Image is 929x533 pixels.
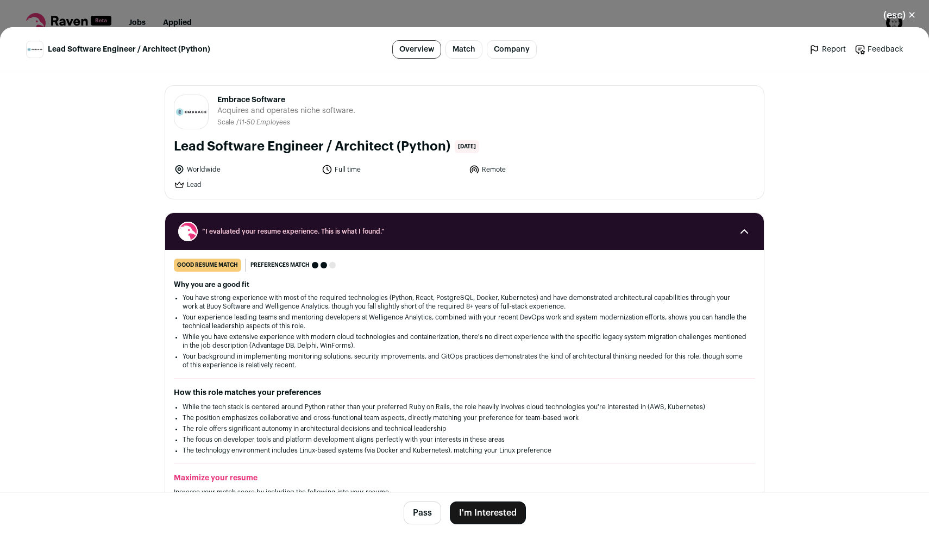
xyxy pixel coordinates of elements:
[445,40,482,59] a: Match
[183,333,746,350] li: While you have extensive experience with modern cloud technologies and containerization, there's ...
[183,403,746,411] li: While the tech stack is centered around Python rather than your preferred Ruby on Rails, the role...
[174,473,755,484] h2: Maximize your resume
[239,119,290,126] span: 11-50 Employees
[183,446,746,455] li: The technology environment includes Linux-based systems (via Docker and Kubernetes), matching you...
[174,259,241,272] div: good resume match
[870,3,929,27] button: Close modal
[27,47,43,52] img: f60f3cdad6fd8f6718a6cf4480f05a5e77366db1ab51f6bd88df1195e54ec06b
[202,227,727,236] span: “I evaluated your resume experience. This is what I found.”
[217,95,355,105] span: Embrace Software
[236,118,290,127] li: /
[809,44,846,55] a: Report
[183,313,746,330] li: Your experience leading teams and mentoring developers at Welligence Analytics, combined with you...
[183,424,746,433] li: The role offers significant autonomy in architectural decisions and technical leadership
[404,501,441,524] button: Pass
[174,387,755,398] h2: How this role matches your preferences
[217,105,355,116] span: Acquires and operates niche software.
[48,44,210,55] span: Lead Software Engineer / Architect (Python)
[855,44,903,55] a: Feedback
[250,260,310,271] span: Preferences match
[217,118,236,127] li: Scale
[183,352,746,369] li: Your background in implementing monitoring solutions, security improvements, and GitOps practices...
[183,413,746,422] li: The position emphasizes collaborative and cross-functional team aspects, directly matching your p...
[322,164,463,175] li: Full time
[174,107,208,117] img: f60f3cdad6fd8f6718a6cf4480f05a5e77366db1ab51f6bd88df1195e54ec06b
[487,40,537,59] a: Company
[183,435,746,444] li: The focus on developer tools and platform development aligns perfectly with your interests in the...
[392,40,441,59] a: Overview
[174,280,755,289] h2: Why you are a good fit
[174,179,315,190] li: Lead
[455,140,479,153] span: [DATE]
[450,501,526,524] button: I'm Interested
[174,164,315,175] li: Worldwide
[174,488,755,497] p: Increase your match score by including the following into your resume
[183,293,746,311] li: You have strong experience with most of the required technologies (Python, React, PostgreSQL, Doc...
[174,138,450,155] h1: Lead Software Engineer / Architect (Python)
[469,164,610,175] li: Remote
